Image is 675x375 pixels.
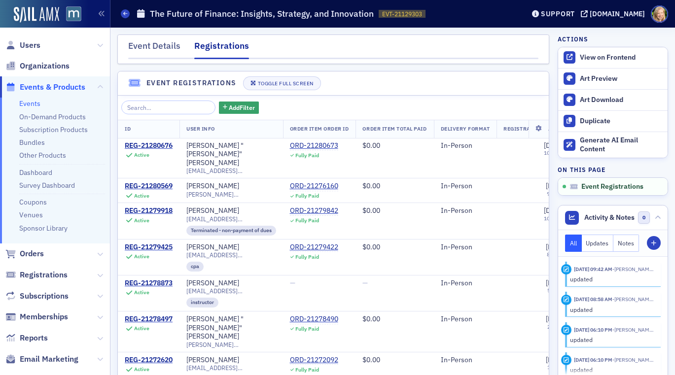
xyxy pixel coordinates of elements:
span: Registration Date [503,125,558,132]
a: [PERSON_NAME] "[PERSON_NAME]" [PERSON_NAME] [186,315,276,341]
time: 2:52 PM [547,323,566,330]
div: Active [134,366,149,373]
span: $0.00 [362,242,380,251]
div: In-Person [441,182,490,191]
div: Fully Paid [295,217,319,224]
a: REG-21279918 [125,206,173,215]
span: [EMAIL_ADDRESS][DOMAIN_NAME] [186,215,276,223]
a: ORD-21276160 [290,182,338,191]
div: Fully Paid [295,367,319,373]
span: Memberships [20,311,68,322]
div: Terminated - non-payment of dues [186,226,276,236]
button: Duplicate [558,110,668,132]
div: Active [134,217,149,224]
span: Natalie Antonakas [612,326,654,333]
div: Toggle Full Screen [258,81,314,86]
span: [DATE] [544,206,564,215]
div: Fully Paid [295,254,319,260]
div: ORD-21280673 [290,141,338,150]
span: Registrations [20,270,68,280]
span: [DATE] [546,355,566,364]
h4: On this page [558,165,668,174]
span: EVT-21129303 [382,10,422,18]
span: Profile [651,5,668,23]
span: [PERSON_NAME][EMAIL_ADDRESS][PERSON_NAME][DOMAIN_NAME] [186,341,276,348]
div: In-Person [441,279,490,288]
a: Survey Dashboard [19,181,75,190]
a: Events [19,99,40,108]
span: Orders [20,248,44,259]
input: Search… [121,101,215,114]
time: 8/14/2025 06:10 PM [574,356,612,363]
div: Update [561,295,571,305]
button: [DOMAIN_NAME] [581,10,648,17]
a: Subscriptions [5,291,69,302]
div: REG-21280676 [125,141,173,150]
a: ORD-21278490 [290,315,338,324]
button: Generate AI Email Content [558,132,668,158]
div: Support [541,9,575,18]
a: Sponsor Library [19,224,68,233]
div: cpa [186,262,204,272]
div: View on Frontend [580,53,663,62]
span: Delivery Format [441,125,490,132]
div: [PERSON_NAME] "[PERSON_NAME]" [PERSON_NAME] [186,141,276,168]
a: REG-21278873 [125,279,173,288]
div: Active [134,289,149,296]
span: [EMAIL_ADDRESS][DOMAIN_NAME] [186,251,276,259]
div: [PERSON_NAME] [186,356,239,365]
span: Natalie Antonakas [612,356,654,363]
div: updated [570,335,654,344]
a: ORD-21272092 [290,356,338,365]
span: [EMAIL_ADDRESS][DOMAIN_NAME] [186,364,276,372]
span: Subscriptions [20,291,69,302]
span: — [362,278,368,287]
a: REG-21279425 [125,243,173,252]
a: View on Frontend [558,47,668,68]
div: Active [134,253,149,260]
div: Update [561,264,571,274]
span: Natalie Antonakas [612,266,654,273]
a: [PERSON_NAME] [186,182,239,191]
a: [PERSON_NAME] [186,279,239,288]
div: [PERSON_NAME] [186,206,239,215]
a: Subscription Products [19,125,88,134]
span: [DATE] [546,314,566,323]
span: — [290,278,295,287]
span: Users [20,40,40,51]
div: instructor [186,298,218,307]
div: Fully Paid [295,152,319,159]
div: In-Person [441,141,490,150]
div: In-Person [441,315,490,324]
span: [EMAIL_ADDRESS][DOMAIN_NAME] [186,167,276,174]
span: $0.00 [362,314,380,323]
button: Notes [613,235,639,252]
a: Registrations [5,270,68,280]
div: Event Details [128,39,180,58]
button: AddFilter [219,102,259,114]
div: Duplicate [580,117,663,126]
span: Email Marketing [20,354,78,365]
a: ORD-21279842 [290,206,338,215]
a: Events & Products [5,82,85,93]
div: Update [561,325,571,335]
div: REG-21278497 [125,315,173,324]
div: [DOMAIN_NAME] [590,9,645,18]
span: Order Item Order ID [290,125,349,132]
a: Email Marketing [5,354,78,365]
a: Other Products [19,151,66,160]
span: $0.00 [362,141,380,150]
span: [DATE] [546,242,566,251]
time: 8/14/2025 06:10 PM [574,326,612,333]
span: [DATE] [544,141,564,150]
div: In-Person [441,206,490,215]
a: Memberships [5,311,68,322]
span: Organizations [20,61,70,71]
div: REG-21272620 [125,356,173,365]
